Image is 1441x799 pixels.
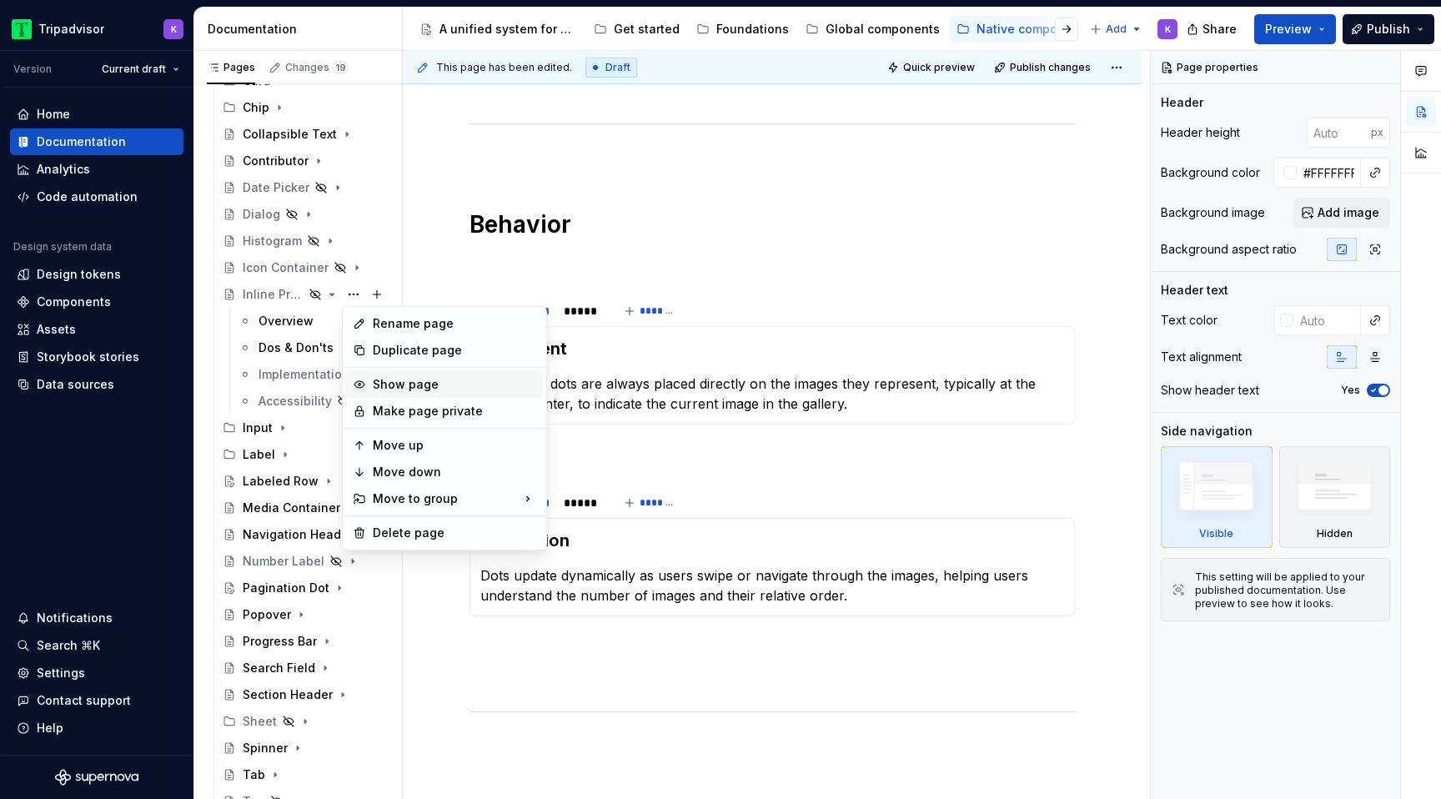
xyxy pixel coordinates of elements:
[346,485,543,512] div: Move to group
[373,403,536,420] div: Make page private
[373,464,536,480] div: Move down
[373,342,536,359] div: Duplicate page
[373,525,536,541] div: Delete page
[373,437,536,454] div: Move up
[373,315,536,332] div: Rename page
[373,376,536,393] div: Show page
